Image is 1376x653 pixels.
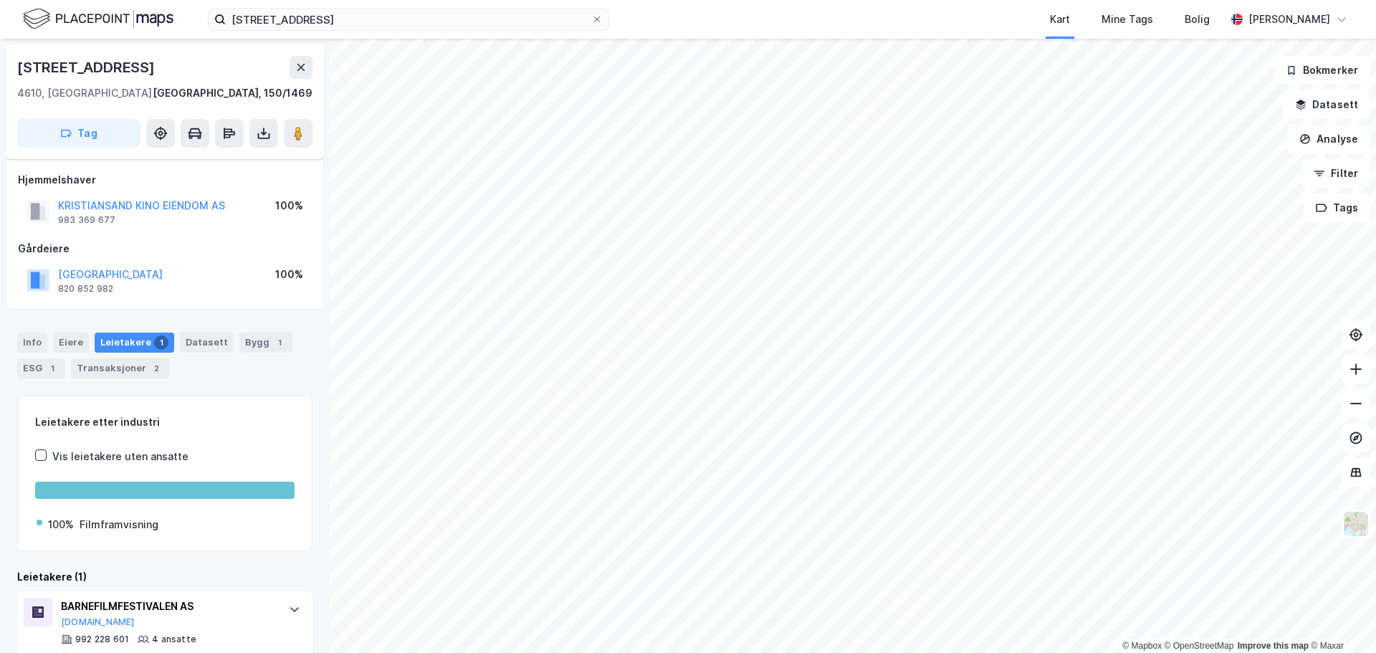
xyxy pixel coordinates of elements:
div: Bygg [239,333,292,353]
button: Datasett [1283,90,1370,119]
div: 2 [149,361,163,376]
div: Leietakere [95,333,174,353]
div: 4610, [GEOGRAPHIC_DATA] [17,85,152,102]
div: 992 228 601 [75,634,129,645]
iframe: Chat Widget [1304,584,1376,653]
img: Z [1342,510,1370,538]
div: 100% [275,197,303,214]
div: Kontrollprogram for chat [1304,584,1376,653]
div: 820 852 982 [58,283,113,295]
input: Søk på adresse, matrikkel, gårdeiere, leietakere eller personer [226,9,591,30]
div: 100% [275,266,303,283]
button: Bokmerker [1274,56,1370,85]
div: 1 [154,335,168,350]
div: BARNEFILMFESTIVALEN AS [61,598,274,615]
a: Mapbox [1122,641,1162,651]
div: Vis leietakere uten ansatte [52,448,188,465]
div: Eiere [53,333,89,353]
div: Kart [1050,11,1070,28]
div: ESG [17,358,65,378]
div: Info [17,333,47,353]
div: Hjemmelshaver [18,171,312,189]
div: Gårdeiere [18,240,312,257]
div: Datasett [180,333,234,353]
button: Tag [17,119,140,148]
div: 1 [272,335,287,350]
div: Bolig [1185,11,1210,28]
div: [PERSON_NAME] [1248,11,1330,28]
button: Analyse [1287,125,1370,153]
a: OpenStreetMap [1165,641,1234,651]
div: Transaksjoner [71,358,169,378]
a: Improve this map [1238,641,1309,651]
div: Leietakere etter industri [35,414,295,431]
div: 4 ansatte [152,634,196,645]
button: [DOMAIN_NAME] [61,616,135,628]
button: Filter [1301,159,1370,188]
div: 100% [48,516,74,533]
div: 983 369 677 [58,214,115,226]
div: [GEOGRAPHIC_DATA], 150/1469 [153,85,312,102]
div: 1 [45,361,59,376]
div: Filmframvisning [80,516,158,533]
img: logo.f888ab2527a4732fd821a326f86c7f29.svg [23,6,173,32]
button: Tags [1304,194,1370,222]
div: Mine Tags [1102,11,1153,28]
div: [STREET_ADDRESS] [17,56,158,79]
div: Leietakere (1) [17,568,312,586]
